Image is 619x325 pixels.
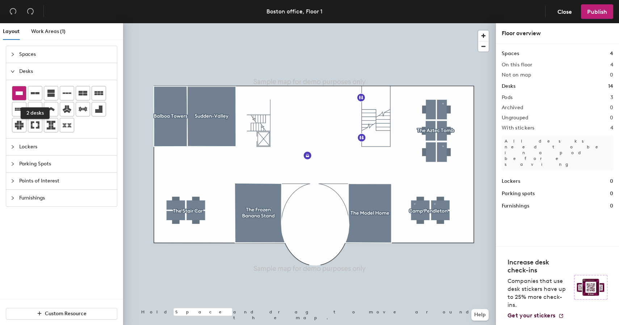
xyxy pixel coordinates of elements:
[502,135,613,170] p: All desks need to be in a pod before saving
[502,125,535,131] h2: With stickers
[502,177,520,185] h1: Lockers
[3,28,20,34] span: Layout
[502,95,513,100] h2: Pods
[610,50,613,58] h1: 4
[10,145,15,149] span: collapsed
[610,115,613,121] h2: 0
[6,308,117,320] button: Custom Resource
[502,82,515,90] h1: Desks
[23,4,38,19] button: Redo (⌘ + ⇧ + Z)
[28,86,42,100] button: 2 desks
[574,275,607,300] img: Sticker logo
[10,179,15,183] span: collapsed
[19,173,113,189] span: Points of Interest
[502,50,519,58] h1: Spaces
[19,190,113,206] span: Furnishings
[19,139,113,155] span: Lockers
[587,8,607,15] span: Publish
[502,202,529,210] h1: Furnishings
[610,62,613,68] h2: 4
[502,72,531,78] h2: Not on map
[508,277,570,309] p: Companies that use desk stickers have up to 25% more check-ins.
[266,7,323,16] div: Boston office, Floor 1
[502,105,523,111] h2: Archived
[45,310,87,317] span: Custom Resource
[19,156,113,172] span: Parking Spots
[31,28,66,34] span: Work Areas (1)
[610,177,613,185] h1: 0
[19,46,113,63] span: Spaces
[10,69,15,74] span: expanded
[608,82,613,90] h1: 14
[557,8,572,15] span: Close
[502,190,535,198] h1: Parking spots
[502,62,532,68] h2: On this floor
[10,52,15,57] span: collapsed
[610,95,613,100] h2: 3
[610,72,613,78] h2: 0
[610,190,613,198] h1: 0
[502,115,529,121] h2: Ungrouped
[10,162,15,166] span: collapsed
[508,312,564,319] a: Get your stickers
[610,105,613,111] h2: 0
[551,4,578,19] button: Close
[508,312,555,319] span: Get your stickers
[10,196,15,200] span: collapsed
[9,8,17,15] span: undo
[610,125,613,131] h2: 4
[502,29,613,38] div: Floor overview
[581,4,613,19] button: Publish
[610,202,613,210] h1: 0
[508,258,570,274] h4: Increase desk check-ins
[19,63,113,80] span: Desks
[471,309,489,321] button: Help
[6,4,20,19] button: Undo (⌘ + Z)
